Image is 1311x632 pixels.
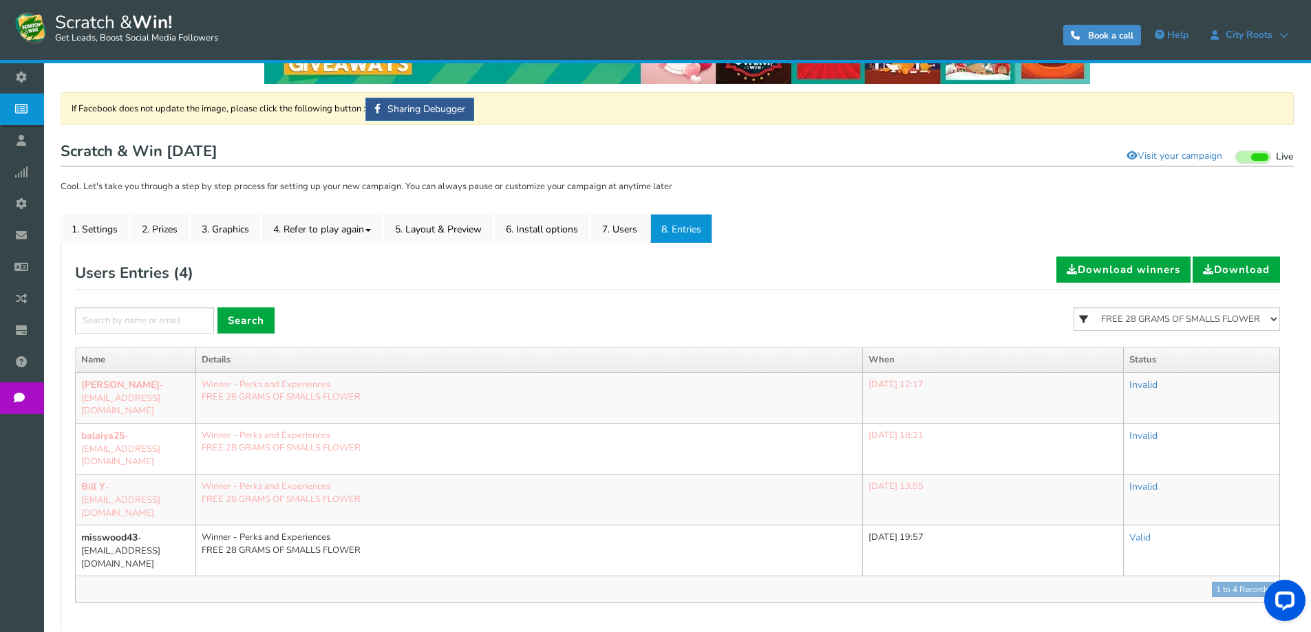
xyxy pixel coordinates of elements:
a: 2. Prizes [131,214,189,243]
th: When [863,348,1124,373]
b: misswood43 [81,531,138,544]
td: [DATE] 19:57 [863,525,1124,576]
a: Scratch &Win! Get Leads, Boost Social Media Followers [14,10,218,45]
h1: Scratch & Win [DATE] [61,139,1294,166]
strong: Win! [132,10,172,34]
td: - [EMAIL_ADDRESS][DOMAIN_NAME] [76,475,196,525]
th: Status [1124,348,1280,373]
th: Details [196,348,863,373]
td: [DATE] 12:17 [863,372,1124,423]
a: 3. Graphics [191,214,260,243]
img: Scratch and Win [14,10,48,45]
td: - [EMAIL_ADDRESS][DOMAIN_NAME] [76,372,196,423]
a: 1. Settings [61,214,129,243]
b: Bill Y [81,480,105,493]
th: Name [76,348,196,373]
a: 5. Layout & Preview [384,214,493,243]
a: Visit your campaign [1118,144,1231,168]
b: [PERSON_NAME] [81,378,160,391]
iframe: LiveChat chat widget [1253,574,1311,632]
a: Invalid [1129,480,1158,493]
td: Winner - Perks and Experiences FREE 28 GRAMS OF SMALLS FLOWER [196,423,863,474]
a: Valid [1129,531,1151,544]
a: Book a call [1063,25,1141,45]
span: 4 [179,263,188,283]
td: Winner - Perks and Experiences FREE 28 GRAMS OF SMALLS FLOWER [196,372,863,423]
td: - [EMAIL_ADDRESS][DOMAIN_NAME] [76,423,196,474]
a: Invalid [1129,429,1158,442]
a: Download [1193,257,1280,283]
h2: Users Entries ( ) [75,257,193,290]
td: Winner - Perks and Experiences FREE 28 GRAMS OF SMALLS FLOWER [196,525,863,576]
a: 6. Install options [495,214,589,243]
b: balaiya25 [81,429,125,442]
a: Download winners [1056,257,1191,283]
span: City Roots [1219,30,1279,41]
a: 7. Users [591,214,648,243]
td: [DATE] 18:21 [863,423,1124,474]
a: 4. Refer to play again [262,214,382,243]
span: Live [1276,151,1294,164]
span: Scratch & [48,10,218,45]
td: [DATE] 13:55 [863,475,1124,525]
a: 8. Entries [650,214,712,243]
div: If Facebook does not update the image, please click the following button : [61,92,1294,125]
a: Invalid [1129,378,1158,391]
input: Search by name or email [75,307,214,334]
a: Sharing Debugger [365,98,474,121]
td: Winner - Perks and Experiences FREE 28 GRAMS OF SMALLS FLOWER [196,475,863,525]
a: Search [217,307,275,334]
td: - [EMAIL_ADDRESS][DOMAIN_NAME] [76,525,196,576]
p: Cool. Let's take you through a step by step process for setting up your new campaign. You can alw... [61,180,1294,194]
a: Help [1148,24,1195,46]
span: Help [1167,28,1189,41]
span: Book a call [1088,30,1133,42]
small: Get Leads, Boost Social Media Followers [55,33,218,44]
